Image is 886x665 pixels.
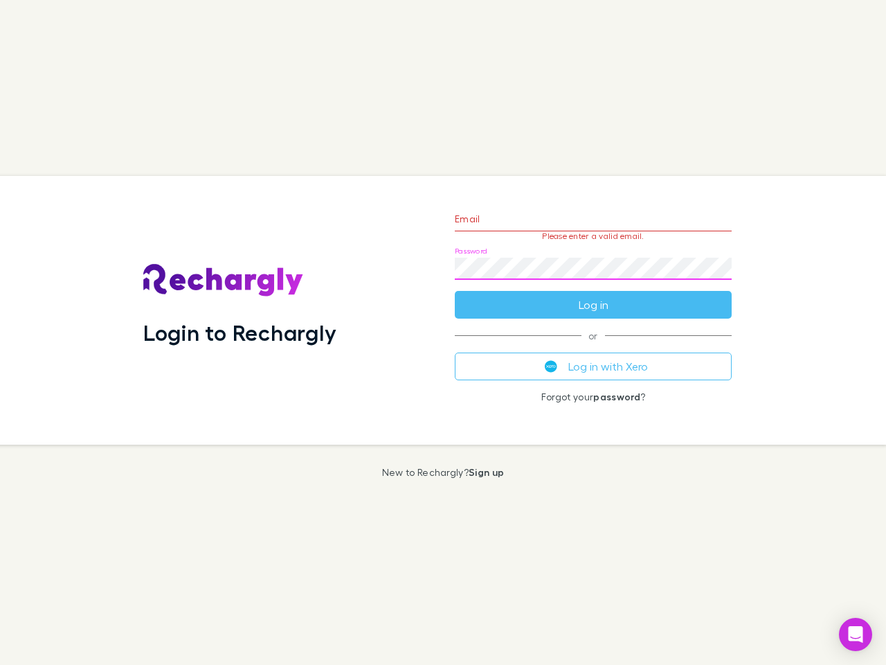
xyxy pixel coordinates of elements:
[455,231,732,241] p: Please enter a valid email.
[545,360,557,373] img: Xero's logo
[455,353,732,380] button: Log in with Xero
[143,264,304,297] img: Rechargly's Logo
[455,391,732,402] p: Forgot your ?
[455,335,732,336] span: or
[839,618,872,651] div: Open Intercom Messenger
[382,467,505,478] p: New to Rechargly?
[593,391,640,402] a: password
[455,246,487,256] label: Password
[455,291,732,319] button: Log in
[469,466,504,478] a: Sign up
[143,319,336,346] h1: Login to Rechargly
